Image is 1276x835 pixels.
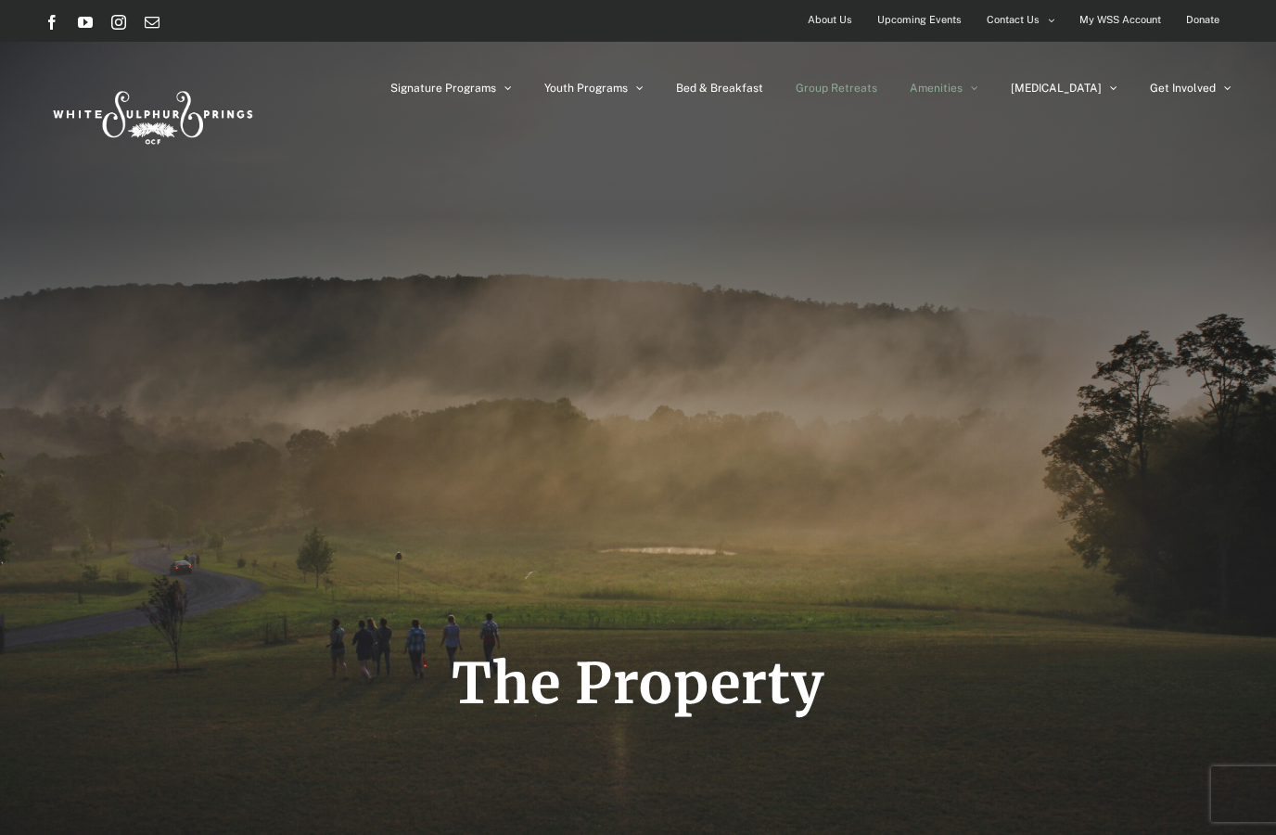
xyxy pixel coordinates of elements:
span: Youth Programs [544,83,628,94]
a: Bed & Breakfast [676,42,763,135]
span: About Us [808,6,852,33]
a: YouTube [78,15,93,30]
span: Donate [1186,6,1219,33]
a: Signature Programs [390,42,512,135]
span: Get Involved [1150,83,1216,94]
span: Signature Programs [390,83,496,94]
a: Get Involved [1150,42,1231,135]
span: Upcoming Events [877,6,962,33]
a: Amenities [910,42,978,135]
span: My WSS Account [1079,6,1161,33]
a: Facebook [45,15,59,30]
a: Instagram [111,15,126,30]
nav: Main Menu [390,42,1231,135]
a: Youth Programs [544,42,644,135]
span: [MEDICAL_DATA] [1011,83,1102,94]
span: Group Retreats [796,83,877,94]
span: Bed & Breakfast [676,83,763,94]
span: Amenities [910,83,963,94]
img: White Sulphur Springs Logo [45,71,258,158]
a: [MEDICAL_DATA] [1011,42,1117,135]
a: Group Retreats [796,42,877,135]
span: The Property [452,649,825,718]
span: Contact Us [987,6,1040,33]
